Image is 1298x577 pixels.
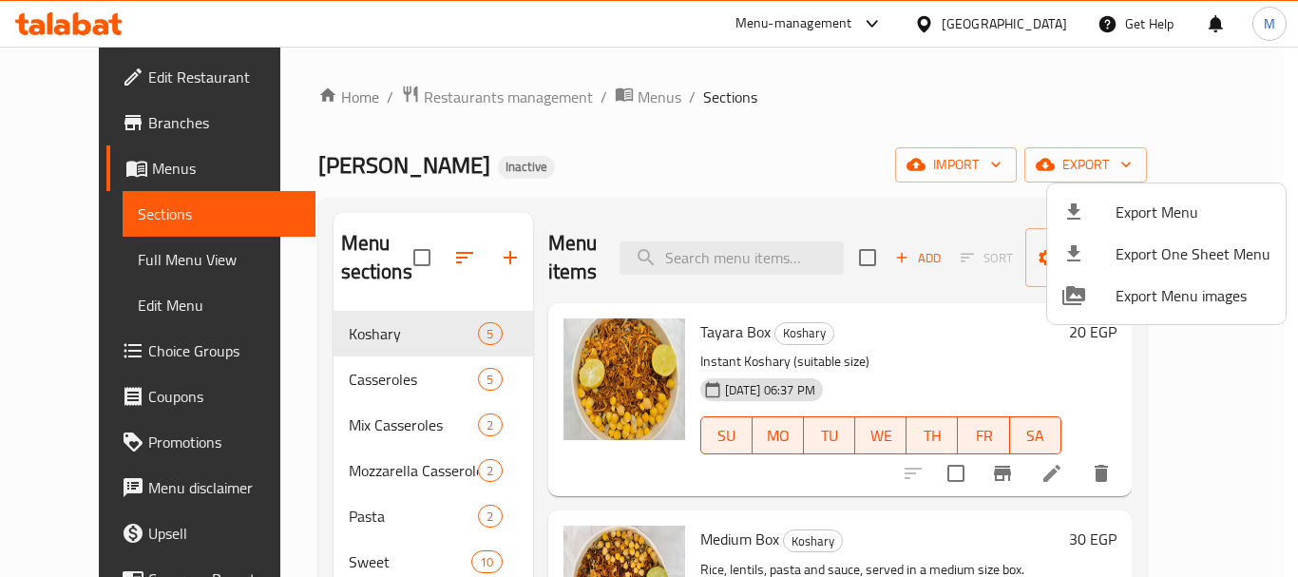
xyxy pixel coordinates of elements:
span: Export Menu images [1116,284,1270,307]
li: Export one sheet menu items [1047,233,1286,275]
li: Export Menu images [1047,275,1286,317]
span: Export Menu [1116,201,1270,223]
span: Export One Sheet Menu [1116,242,1270,265]
li: Export menu items [1047,191,1286,233]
